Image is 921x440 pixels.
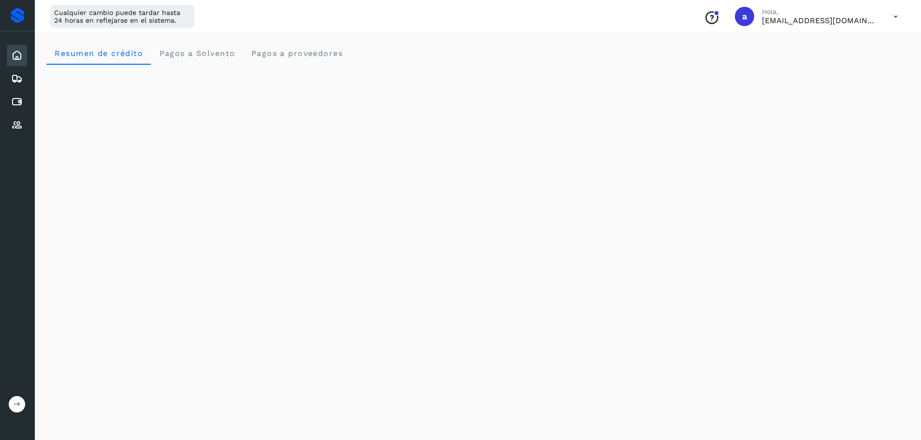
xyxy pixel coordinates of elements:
[250,49,343,58] span: Pagos a proveedores
[54,49,143,58] span: Resumen de crédito
[7,114,27,136] div: Proveedores
[762,8,878,16] p: Hola,
[7,68,27,89] div: Embarques
[50,5,194,28] div: Cualquier cambio puede tardar hasta 24 horas en reflejarse en el sistema.
[762,16,878,25] p: administracion@aplogistica.com
[7,45,27,66] div: Inicio
[159,49,235,58] span: Pagos a Solvento
[7,91,27,113] div: Cuentas por pagar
